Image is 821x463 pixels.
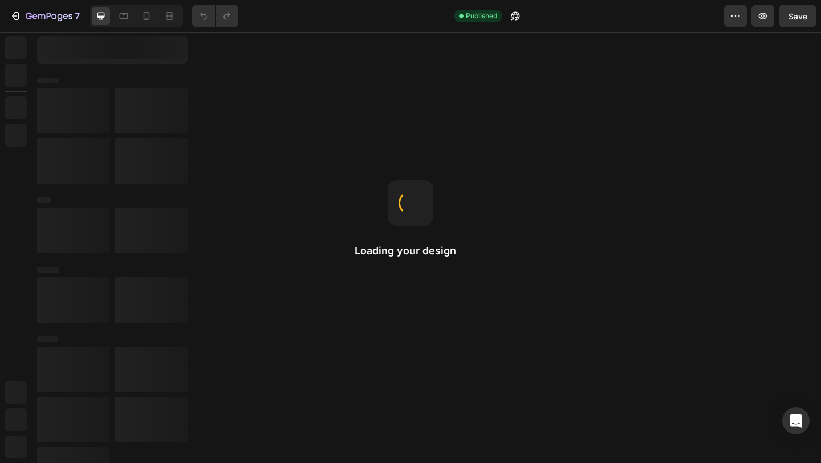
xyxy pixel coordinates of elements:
[192,5,238,27] div: Undo/Redo
[355,244,466,258] h2: Loading your design
[782,407,810,434] div: Open Intercom Messenger
[75,9,80,23] p: 7
[789,11,807,21] span: Save
[779,5,816,27] button: Save
[466,11,497,21] span: Published
[5,5,85,27] button: 7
